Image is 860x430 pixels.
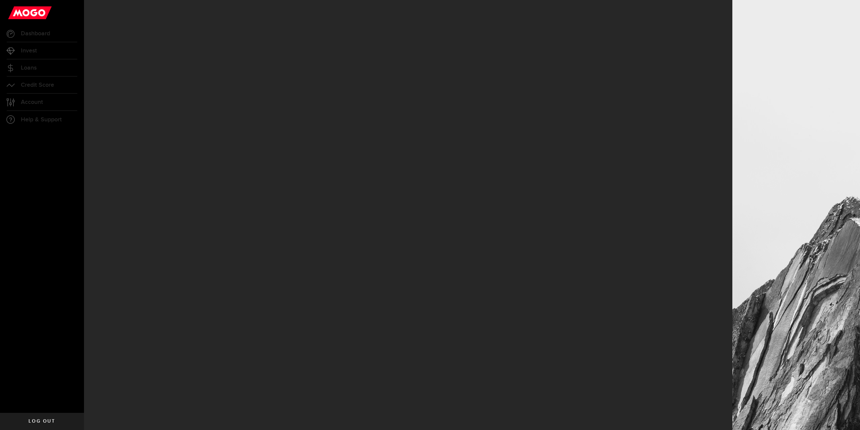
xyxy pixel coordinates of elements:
[21,31,50,37] span: Dashboard
[21,82,54,88] span: Credit Score
[21,65,37,71] span: Loans
[29,419,55,424] span: Log out
[21,48,37,54] span: Invest
[21,99,43,105] span: Account
[21,117,62,123] span: Help & Support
